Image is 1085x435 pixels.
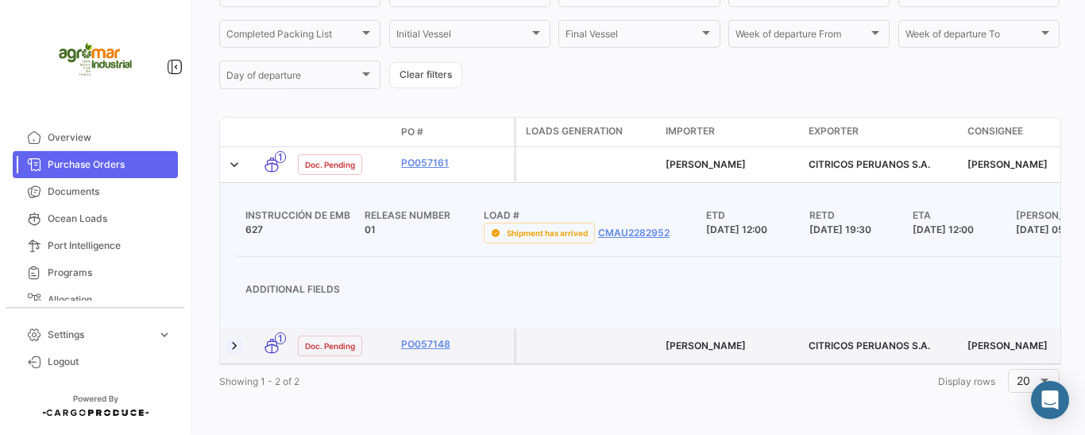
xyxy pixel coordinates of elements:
[275,151,286,163] span: 1
[809,124,859,138] span: Exporter
[967,340,1048,351] span: F.D. COPELAND
[292,126,395,138] datatable-header-cell: Doc. Status
[13,205,178,232] a: Ocean Loads
[157,328,172,342] span: expand_more
[905,31,1038,42] span: Week of departure To
[48,157,172,172] span: Purchase Orders
[1031,381,1069,419] div: Abrir Intercom Messenger
[938,375,995,387] span: Display rows
[48,130,172,145] span: Overview
[245,223,263,235] span: 627
[967,158,1048,170] span: F.D. COPELAND
[666,340,746,351] span: F.D. COPELAND
[219,375,299,387] span: Showing 1 - 2 of 2
[1017,374,1030,387] span: 20
[484,208,706,223] h4: Load #
[226,31,359,42] span: Completed Packing List
[1016,223,1079,235] span: [DATE] 05:04
[566,31,698,42] span: Final Vessel
[48,355,172,369] span: Logout
[13,259,178,286] a: Programs
[48,293,172,307] span: Allocation
[252,126,292,138] datatable-header-cell: Transport mode
[13,124,178,151] a: Overview
[56,19,135,99] img: agromar.jpg
[245,208,365,223] h4: Instrucción de Emb
[275,332,286,344] span: 1
[736,31,868,42] span: Week of departure From
[305,340,355,352] span: Doc. Pending
[967,124,1023,138] span: Consignee
[365,208,484,223] h4: Release Number
[226,338,242,354] a: Expand/Collapse Row
[396,31,529,42] span: Initial Vessel
[809,223,871,235] span: [DATE] 19:30
[48,328,151,342] span: Settings
[516,118,659,146] datatable-header-cell: Loads generation
[365,223,376,235] span: 01
[666,158,746,170] span: F.D. COPELAND
[226,157,242,173] a: Expand/Collapse Row
[48,212,172,226] span: Ocean Loads
[666,124,715,138] span: Importer
[226,72,359,84] span: Day of departure
[401,156,508,170] a: PO057161
[13,151,178,178] a: Purchase Orders
[13,178,178,205] a: Documents
[48,184,172,199] span: Documents
[809,158,930,170] span: CITRICOS PERUANOS S.A.
[48,239,172,253] span: Port Intelligence
[48,266,172,280] span: Programs
[809,340,930,351] span: CITRICOS PERUANOS S.A.
[913,208,1016,223] h4: ETA
[706,208,809,223] h4: ETD
[389,62,462,88] button: Clear filters
[13,286,178,313] a: Allocation
[802,118,961,146] datatable-header-cell: Exporter
[305,158,355,171] span: Doc. Pending
[598,226,670,240] a: CMAU2282952
[401,337,508,351] a: PO057148
[401,125,423,139] span: PO #
[809,208,913,223] h4: RETD
[13,232,178,259] a: Port Intelligence
[507,227,588,239] span: Shipment has arrived
[395,118,514,146] datatable-header-cell: PO #
[706,223,767,235] span: [DATE] 12:00
[913,223,974,235] span: [DATE] 12:00
[659,118,802,146] datatable-header-cell: Importer
[526,124,623,138] span: Loads generation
